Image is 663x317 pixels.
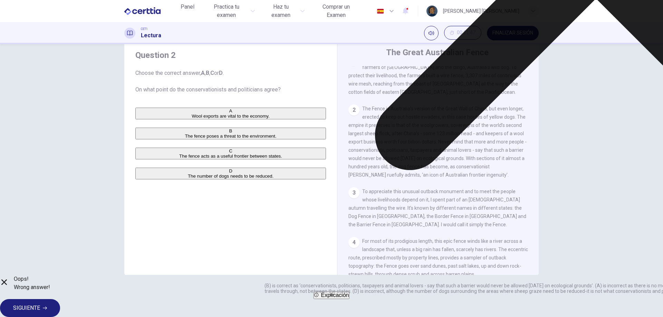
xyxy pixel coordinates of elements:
img: CERTTIA logo [124,4,161,18]
span: Wool exports are vital to the economy. [192,113,269,119]
div: D [136,168,325,174]
div: A [136,108,325,113]
span: Practica tu examen [204,3,249,19]
span: CET1 [141,27,148,31]
span: The fence acts as a useful frontier between states. [179,153,282,159]
h1: Lectura [141,31,161,40]
h4: Question 2 [135,50,326,61]
b: A [201,70,205,76]
span: SIGUIENTE [13,303,40,313]
span: Panel [181,3,194,11]
b: D [219,70,223,76]
span: Haz tu examen [263,3,298,19]
b: C [210,70,214,76]
span: Oops! [14,275,50,283]
div: B [136,128,325,133]
span: Choose the correct answer, , , or . On what point do the conservationists and politicians agree? [135,69,326,94]
span: Wrong answer! [14,283,50,291]
div: C [136,148,325,153]
b: B [206,70,209,76]
span: Explicación [321,292,349,298]
span: The number of dogs needs to be reduced. [188,174,273,179]
span: The fence poses a threat to the environment. [185,133,276,139]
